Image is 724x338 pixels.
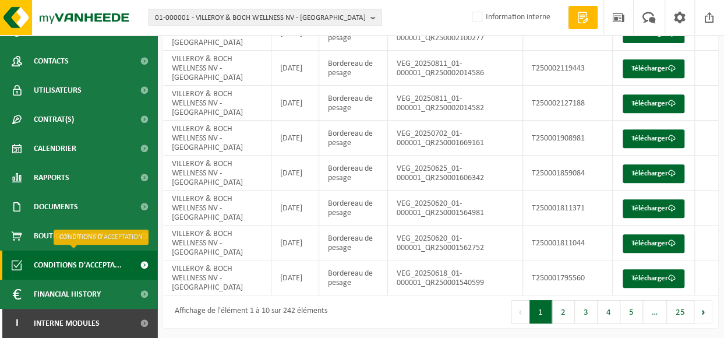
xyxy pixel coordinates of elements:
[34,221,104,251] span: Boutique en ligne
[552,300,575,323] button: 2
[620,300,643,323] button: 5
[623,164,684,183] a: Télécharger
[34,280,101,309] span: Financial History
[34,192,78,221] span: Documents
[149,9,382,26] button: 01-000001 - VILLEROY & BOCH WELLNESS NV - [GEOGRAPHIC_DATA]
[271,86,319,121] td: [DATE]
[163,121,271,156] td: VILLEROY & BOCH WELLNESS NV - [GEOGRAPHIC_DATA]
[163,156,271,191] td: VILLEROY & BOCH WELLNESS NV - [GEOGRAPHIC_DATA]
[694,300,712,323] button: Next
[319,51,387,86] td: Bordereau de pesage
[271,260,319,295] td: [DATE]
[388,121,523,156] td: VEG_20250702_01-000001_QR250001669161
[271,191,319,226] td: [DATE]
[623,59,684,78] a: Télécharger
[169,301,327,322] div: Affichage de l'élément 1 à 10 sur 242 éléments
[271,156,319,191] td: [DATE]
[319,191,387,226] td: Bordereau de pesage
[623,269,684,288] a: Télécharger
[34,251,122,280] span: Conditions d'accepta...
[319,156,387,191] td: Bordereau de pesage
[598,300,620,323] button: 4
[469,9,550,26] label: Information interne
[388,51,523,86] td: VEG_20250811_01-000001_QR250002014586
[155,9,366,27] span: 01-000001 - VILLEROY & BOCH WELLNESS NV - [GEOGRAPHIC_DATA]
[667,300,694,323] button: 25
[163,51,271,86] td: VILLEROY & BOCH WELLNESS NV - [GEOGRAPHIC_DATA]
[388,260,523,295] td: VEG_20250618_01-000001_QR250001540599
[271,226,319,260] td: [DATE]
[34,105,74,134] span: Contrat(s)
[511,300,529,323] button: Previous
[523,191,613,226] td: T250001811371
[34,76,82,105] span: Utilisateurs
[523,156,613,191] td: T250001859084
[575,300,598,323] button: 3
[271,121,319,156] td: [DATE]
[34,134,76,163] span: Calendrier
[34,163,69,192] span: Rapports
[163,191,271,226] td: VILLEROY & BOCH WELLNESS NV - [GEOGRAPHIC_DATA]
[12,309,22,338] span: I
[523,226,613,260] td: T250001811044
[271,51,319,86] td: [DATE]
[523,260,613,295] td: T250001795560
[523,121,613,156] td: T250001908981
[319,226,387,260] td: Bordereau de pesage
[623,129,684,148] a: Télécharger
[319,121,387,156] td: Bordereau de pesage
[523,51,613,86] td: T250002119443
[623,94,684,113] a: Télécharger
[388,86,523,121] td: VEG_20250811_01-000001_QR250002014582
[319,260,387,295] td: Bordereau de pesage
[163,86,271,121] td: VILLEROY & BOCH WELLNESS NV - [GEOGRAPHIC_DATA]
[388,226,523,260] td: VEG_20250620_01-000001_QR250001562752
[529,300,552,323] button: 1
[163,260,271,295] td: VILLEROY & BOCH WELLNESS NV - [GEOGRAPHIC_DATA]
[34,309,100,338] span: Interne modules
[163,226,271,260] td: VILLEROY & BOCH WELLNESS NV - [GEOGRAPHIC_DATA]
[388,156,523,191] td: VEG_20250625_01-000001_QR250001606342
[643,300,667,323] span: …
[623,234,684,253] a: Télécharger
[319,86,387,121] td: Bordereau de pesage
[623,199,684,218] a: Télécharger
[34,47,69,76] span: Contacts
[523,86,613,121] td: T250002127188
[388,191,523,226] td: VEG_20250620_01-000001_QR250001564981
